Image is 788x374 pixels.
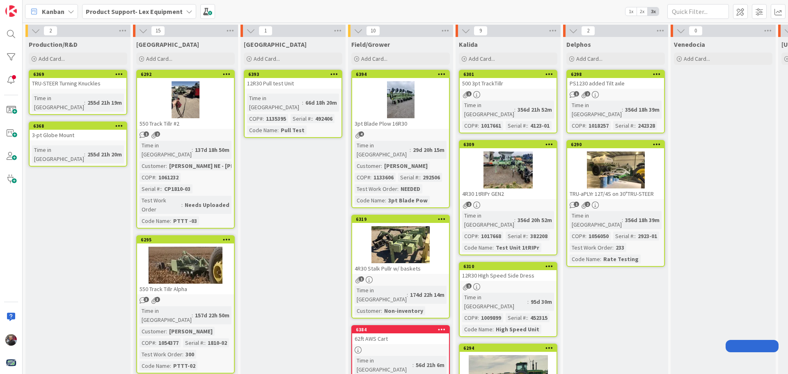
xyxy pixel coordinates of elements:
[181,200,183,209] span: :
[463,345,557,351] div: 6294
[193,145,231,154] div: 137d 18h 50m
[460,263,557,281] div: 631012R30 HIgh Speed Side Dress
[601,255,641,264] div: Rate Testing
[170,361,171,370] span: :
[29,122,127,167] a: 63683-pt Globe MountTime in [GEOGRAPHIC_DATA]:255d 21h 20m
[506,313,527,322] div: Serial #:
[140,184,161,193] div: Serial #:
[625,7,637,16] span: 1x
[567,188,664,199] div: TRU-aPLYr 12T/4S on 30"TRU-STEER
[156,338,181,347] div: 1054377
[515,216,554,225] div: 356d 20h 52m
[32,145,84,163] div: Time in [GEOGRAPHIC_DATA]
[137,236,234,243] div: 6295
[30,71,126,89] div: 6369TRU-STEER Turning Knuckles
[459,262,557,337] a: 631012R30 HIgh Speed Side DressTime in [GEOGRAPHIC_DATA]:95d 30mCOP#:1009899Serial #::452315Code ...
[85,150,124,159] div: 255d 21h 20m
[574,91,579,96] span: 1
[528,313,550,322] div: 452315
[136,70,235,229] a: 6292550 Track Tillr #2Time in [GEOGRAPHIC_DATA]:137d 18h 50mCustomer:[PERSON_NAME] NE - [PERSON_N...
[460,188,557,199] div: 4R30 1tRIPr GEN2
[382,161,430,170] div: [PERSON_NAME]
[566,140,665,267] a: 6290TRU-aPLYr 12T/4S on 30"TRU-STEERTime in [GEOGRAPHIC_DATA]:356d 18h 39mCOP#:1056050Serial #::2...
[140,141,192,159] div: Time in [GEOGRAPHIC_DATA]
[371,173,396,182] div: 1133606
[398,173,419,182] div: Serial #:
[141,71,234,77] div: 6292
[44,26,57,36] span: 2
[529,297,554,306] div: 95d 30m
[460,78,557,89] div: 500 3pt TrackTillr
[462,243,492,252] div: Code Name
[462,313,478,322] div: COP#
[352,118,449,129] div: 3pt Blade Plow 16R30
[479,313,503,322] div: 1009899
[359,131,364,137] span: 4
[419,173,421,182] span: :
[351,40,390,48] span: Field/Grower
[407,290,408,299] span: :
[140,361,170,370] div: Code Name
[254,55,280,62] span: Add Card...
[137,236,234,294] div: 6295550 Track Tillr Alpha
[637,7,648,16] span: 2x
[527,232,528,241] span: :
[355,286,407,304] div: Time in [GEOGRAPHIC_DATA]
[586,121,611,130] div: 1018257
[386,196,430,205] div: 3pt Blade Pow
[206,338,229,347] div: 1810-02
[359,276,364,282] span: 1
[463,71,557,77] div: 6301
[613,121,635,130] div: Serial #:
[30,122,126,130] div: 6368
[30,78,126,89] div: TRU-STEER Turning Knuckles
[459,140,557,255] a: 63094R30 1tRIPr GEN2Time in [GEOGRAPHIC_DATA]:356d 20h 52mCOP#:1017668Serial #::382208Code Name:T...
[155,131,160,137] span: 2
[277,126,279,135] span: :
[33,71,126,77] div: 6369
[674,40,705,48] span: Venedocia
[352,333,449,344] div: 62ft AWS Cart
[515,105,554,114] div: 356d 21h 52m
[192,311,193,320] span: :
[385,196,386,205] span: :
[570,121,585,130] div: COP#
[469,55,495,62] span: Add Card...
[636,121,657,130] div: 242328
[612,243,614,252] span: :
[399,184,422,193] div: NEEDED
[567,141,664,148] div: 6290
[381,161,382,170] span: :
[570,243,612,252] div: Test Work Order
[155,338,156,347] span: :
[462,232,478,241] div: COP#
[466,91,472,96] span: 1
[527,313,528,322] span: :
[463,142,557,147] div: 6309
[356,71,449,77] div: 6394
[29,70,127,115] a: 6369TRU-STEER Turning KnucklesTime in [GEOGRAPHIC_DATA]:255d 21h 19m
[408,290,447,299] div: 174d 22h 14m
[506,232,527,241] div: Serial #:
[361,55,387,62] span: Add Card...
[352,216,449,223] div: 6319
[514,216,515,225] span: :
[570,232,585,241] div: COP#
[352,71,449,129] div: 63943pt Blade Plow 16R30
[460,71,557,78] div: 6301
[352,216,449,274] div: 63194R30 Stalk Pullr w/ baskets
[460,344,557,352] div: 6294
[600,255,601,264] span: :
[259,26,273,36] span: 1
[140,338,155,347] div: COP#
[264,114,288,123] div: 1135395
[183,338,204,347] div: Serial #:
[571,142,664,147] div: 6290
[466,202,472,207] span: 2
[462,211,514,229] div: Time in [GEOGRAPHIC_DATA]
[614,243,626,252] div: 233
[636,232,659,241] div: 2923-01
[478,313,479,322] span: :
[171,361,197,370] div: PTTT-02
[410,145,411,154] span: :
